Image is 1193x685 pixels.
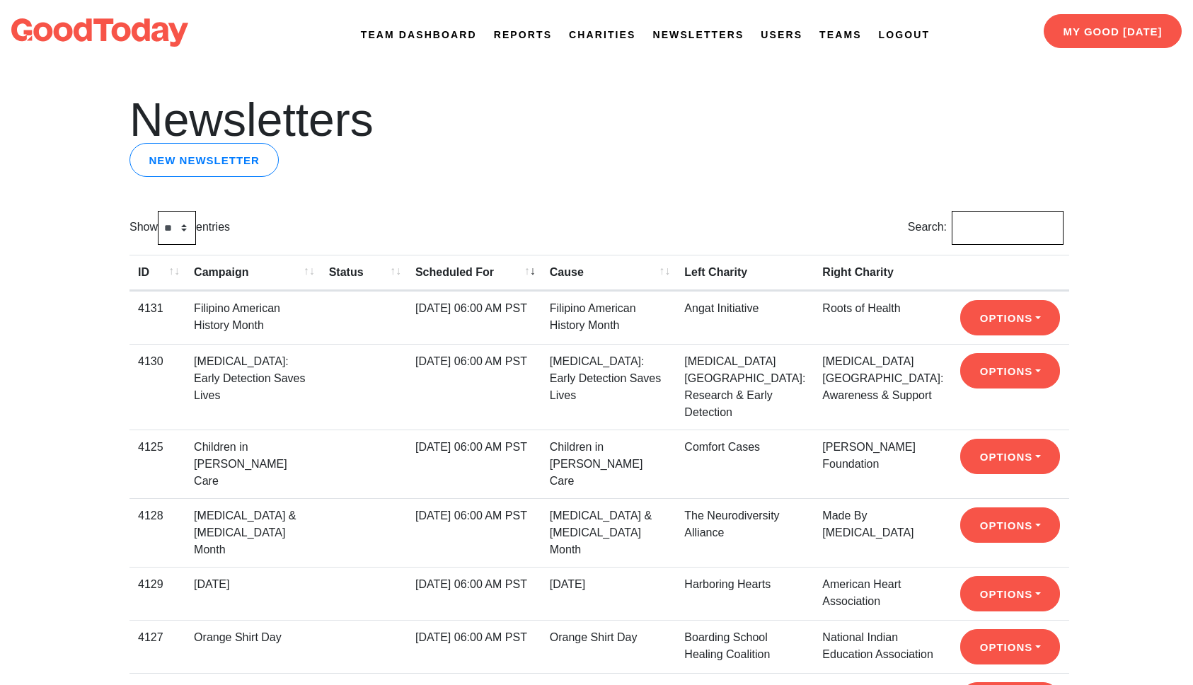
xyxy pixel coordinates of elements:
button: Options [960,439,1060,474]
h1: Newsletters [129,96,1064,143]
td: Orange Shirt Day [541,620,676,673]
a: My Good [DATE] [1044,14,1182,48]
td: [DATE] 06:00 AM PST [407,620,541,673]
a: Team Dashboard [361,28,477,42]
a: Made By [MEDICAL_DATA] [822,510,914,539]
th: Left Charity [676,255,814,291]
select: Showentries [158,211,196,245]
td: [DATE] 06:00 AM PST [407,344,541,430]
td: 4127 [129,620,185,673]
button: Options [960,507,1060,543]
td: [DATE] [541,567,676,620]
th: Campaign: activate to sort column ascending [185,255,321,291]
button: Options [960,576,1060,611]
td: 4130 [129,344,185,430]
td: Filipino American History Month [541,291,676,344]
td: [DATE] [185,567,321,620]
a: The Neurodiversity Alliance [684,510,779,539]
a: New newsletter [129,143,279,177]
td: Orange Shirt Day [185,620,321,673]
a: National Indian Education Association [822,631,933,660]
label: Show entries [129,211,230,245]
a: [MEDICAL_DATA] [GEOGRAPHIC_DATA]: Awareness & Support [822,355,943,401]
th: Right Charity [814,255,952,291]
th: ID: activate to sort column ascending [129,255,185,291]
a: Roots of Health [822,302,900,314]
a: Teams [819,28,862,42]
td: Filipino American History Month [185,291,321,344]
td: [DATE] 06:00 AM PST [407,430,541,498]
td: [MEDICAL_DATA]: Early Detection Saves Lives [185,344,321,430]
a: [PERSON_NAME] Foundation [822,441,916,470]
a: American Heart Association [822,578,901,607]
a: Logout [879,28,930,42]
td: 4128 [129,498,185,567]
td: [DATE] 06:00 AM PST [407,498,541,567]
td: 4129 [129,567,185,620]
td: 4125 [129,430,185,498]
a: Users [761,28,802,42]
a: [MEDICAL_DATA] [GEOGRAPHIC_DATA]: Research & Early Detection [684,355,805,418]
td: [MEDICAL_DATA]: Early Detection Saves Lives [541,344,676,430]
th: Scheduled For: activate to sort column ascending [407,255,541,291]
button: Options [960,353,1060,388]
td: [MEDICAL_DATA] & [MEDICAL_DATA] Month [541,498,676,567]
td: [DATE] 06:00 AM PST [407,567,541,620]
td: Children in [PERSON_NAME] Care [541,430,676,498]
a: Angat Initiative [684,302,759,314]
button: Options [960,300,1060,335]
a: Harboring Hearts [684,578,771,590]
td: Children in [PERSON_NAME] Care [185,430,321,498]
a: Newsletters [652,28,744,42]
td: [MEDICAL_DATA] & [MEDICAL_DATA] Month [185,498,321,567]
input: Search: [952,211,1064,245]
a: Reports [494,28,552,42]
label: Search: [908,211,1064,245]
a: Comfort Cases [684,441,760,453]
td: [DATE] 06:00 AM PST [407,291,541,344]
th: Status: activate to sort column ascending [321,255,407,291]
a: Charities [569,28,635,42]
a: Boarding School Healing Coalition [684,631,770,660]
th: Cause: activate to sort column ascending [541,255,676,291]
img: logo-dark-da6b47b19159aada33782b937e4e11ca563a98e0ec6b0b8896e274de7198bfd4.svg [11,18,188,47]
button: Options [960,629,1060,664]
td: 4131 [129,291,185,344]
